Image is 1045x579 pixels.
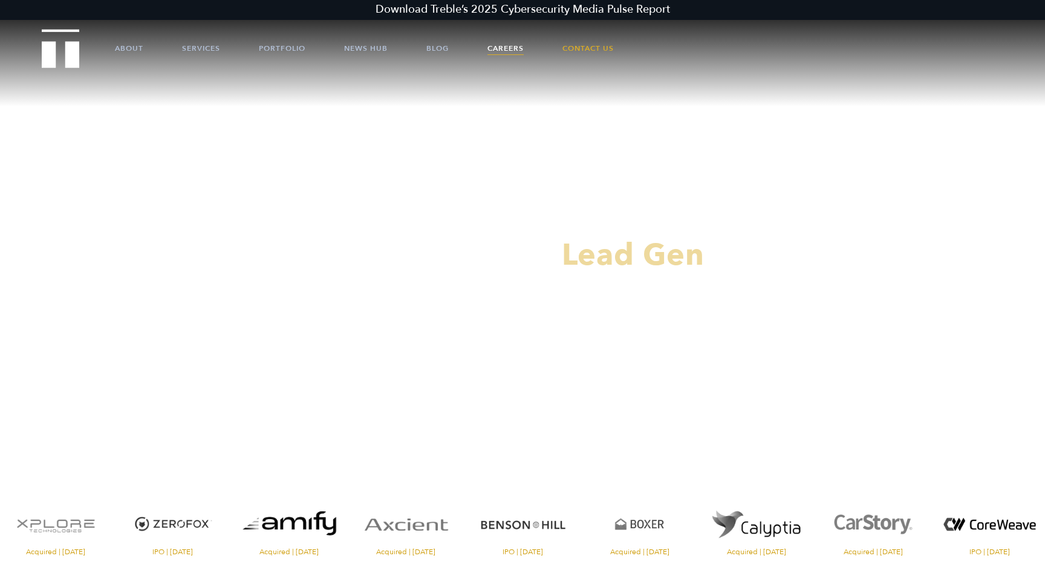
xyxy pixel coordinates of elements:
[467,548,578,555] span: IPO | [DATE]
[117,500,228,555] a: Visit the ZeroFox website
[234,548,345,555] span: Acquired | [DATE]
[344,30,388,66] a: News Hub
[115,30,143,66] a: About
[584,500,695,548] img: Boxer logo
[818,500,928,548] img: CarStory logo
[701,500,812,555] a: Visit the website
[818,500,928,555] a: Visit the CarStory website
[487,30,524,66] a: Careers
[351,548,461,555] span: Acquired | [DATE]
[117,548,228,555] span: IPO | [DATE]
[934,500,1045,555] a: Visit the website
[934,548,1045,555] span: IPO | [DATE]
[467,500,578,548] img: Benson Hill logo
[259,30,305,66] a: Portfolio
[42,29,80,68] img: Treble logo
[351,500,461,555] a: Visit the Axcient website
[584,548,695,555] span: Acquired | [DATE]
[234,500,345,555] a: Visit the website
[182,30,220,66] a: Services
[467,500,578,555] a: Visit the Benson Hill website
[562,235,705,276] span: Lead Gen
[426,30,449,66] a: Blog
[818,548,928,555] span: Acquired | [DATE]
[562,30,614,66] a: Contact Us
[117,500,228,548] img: ZeroFox logo
[701,548,812,555] span: Acquired | [DATE]
[584,500,695,555] a: Visit the Boxer website
[351,500,461,548] img: Axcient logo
